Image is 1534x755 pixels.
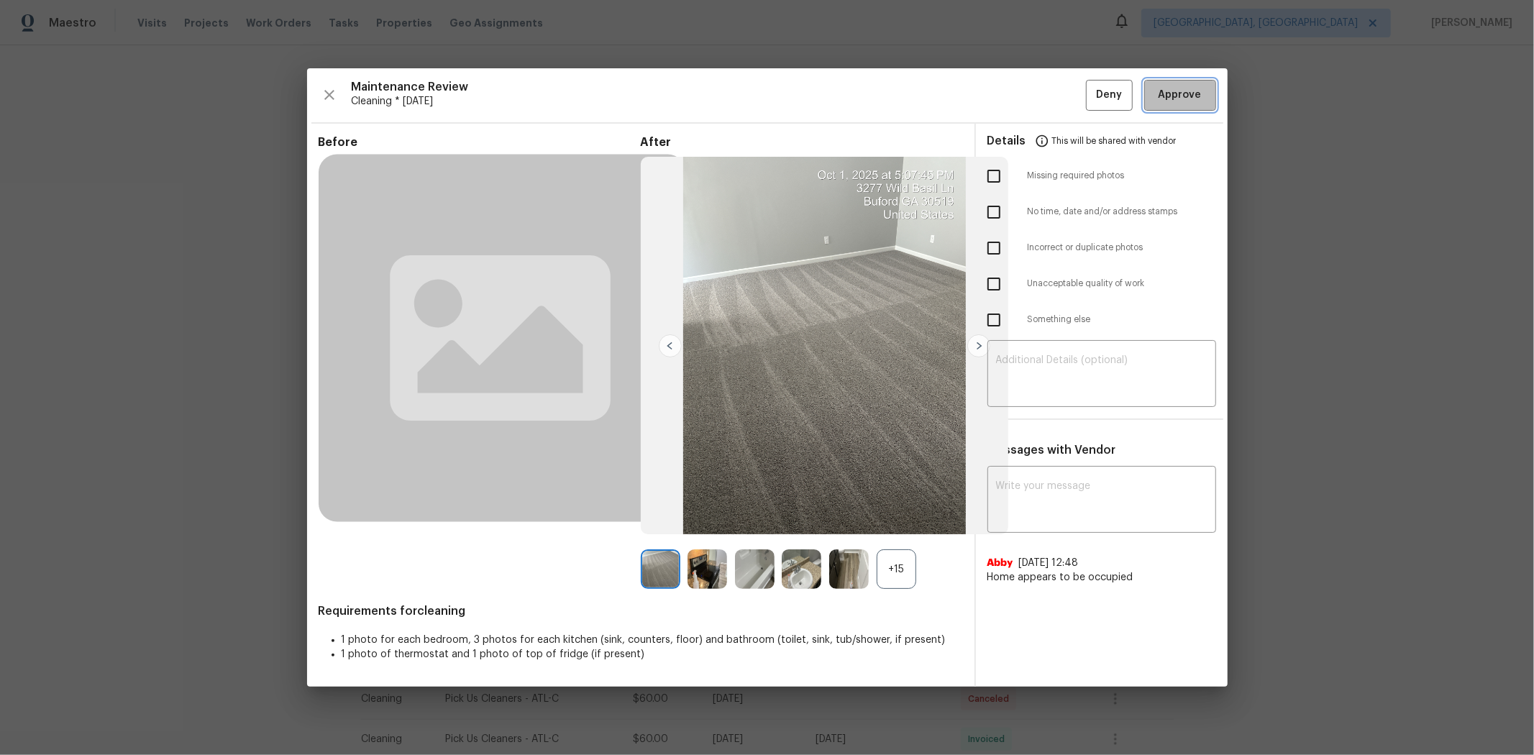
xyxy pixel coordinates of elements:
div: No time, date and/or address stamps [976,194,1228,230]
button: Approve [1144,80,1216,111]
img: right-chevron-button-url [967,334,990,357]
span: Cleaning * [DATE] [352,94,1086,109]
span: Incorrect or duplicate photos [1028,242,1216,254]
li: 1 photo of thermostat and 1 photo of top of fridge (if present) [342,647,963,662]
span: Maintenance Review [352,80,1086,94]
span: [DATE] 12:48 [1019,558,1079,568]
span: This will be shared with vendor [1052,124,1177,158]
div: +15 [877,549,916,589]
span: After [641,135,963,150]
span: Deny [1096,86,1122,104]
span: Something else [1028,314,1216,326]
span: Requirements for cleaning [319,604,963,618]
div: Unacceptable quality of work [976,266,1228,302]
span: No time, date and/or address stamps [1028,206,1216,218]
div: Something else [976,302,1228,338]
span: Missing required photos [1028,170,1216,182]
span: Unacceptable quality of work [1028,278,1216,290]
span: Approve [1159,86,1202,104]
span: Abby [987,556,1013,570]
span: Details [987,124,1026,158]
span: Before [319,135,641,150]
span: Home appears to be occupied [987,570,1216,585]
div: Incorrect or duplicate photos [976,230,1228,266]
span: Messages with Vendor [987,444,1116,456]
button: Deny [1086,80,1133,111]
div: Missing required photos [976,158,1228,194]
li: 1 photo for each bedroom, 3 photos for each kitchen (sink, counters, floor) and bathroom (toilet,... [342,633,963,647]
img: left-chevron-button-url [659,334,682,357]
